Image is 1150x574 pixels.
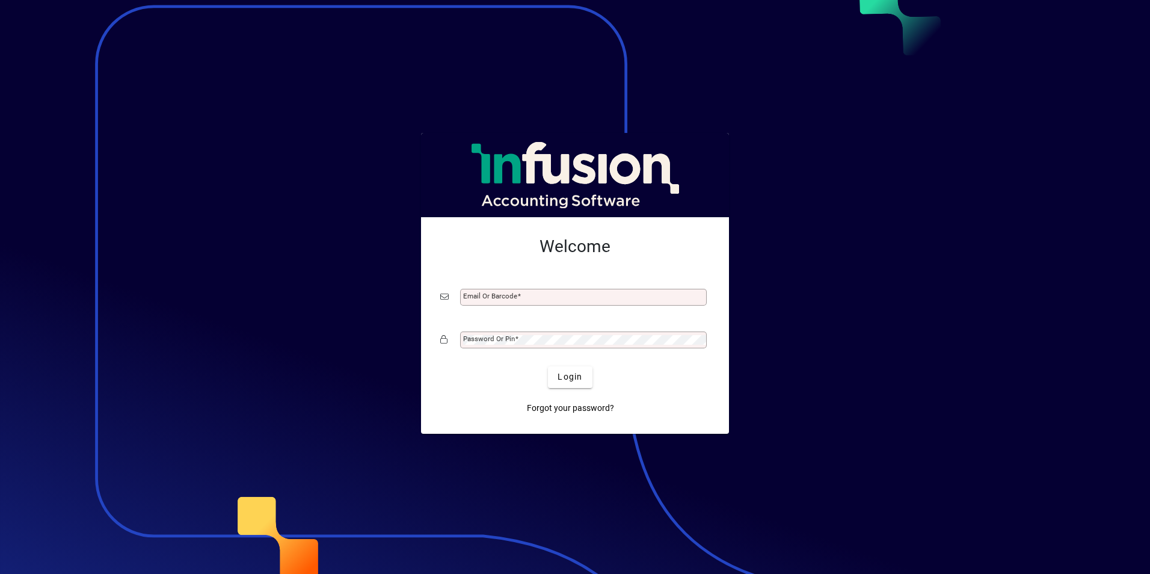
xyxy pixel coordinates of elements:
[522,398,619,419] a: Forgot your password?
[527,402,614,415] span: Forgot your password?
[548,366,592,388] button: Login
[558,371,582,383] span: Login
[463,292,517,300] mat-label: Email or Barcode
[463,335,515,343] mat-label: Password or Pin
[440,236,710,257] h2: Welcome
